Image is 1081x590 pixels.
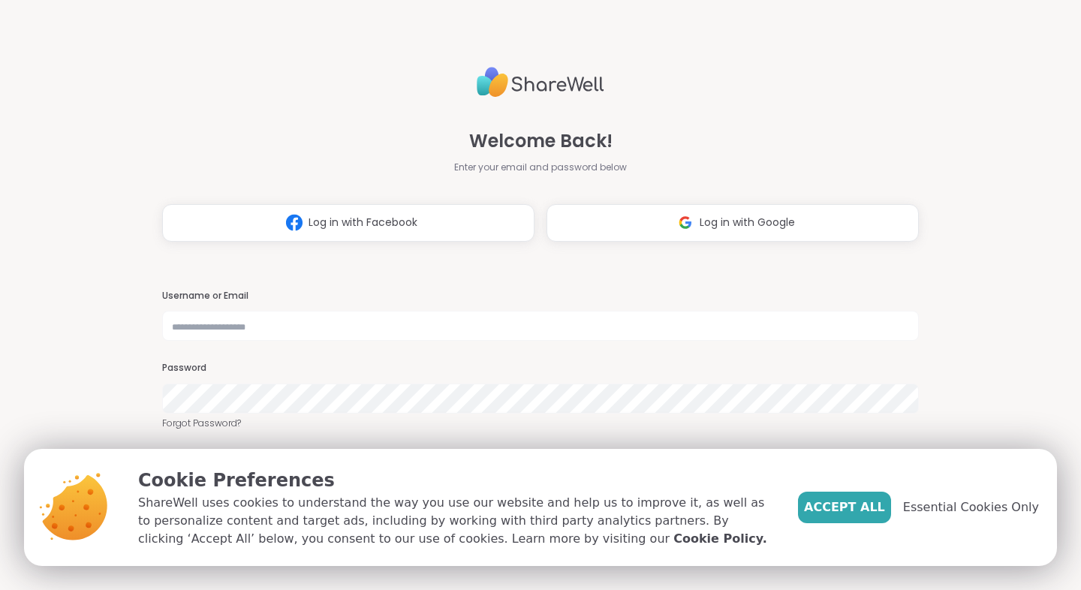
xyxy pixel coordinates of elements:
img: ShareWell Logo [477,61,604,104]
span: Enter your email and password below [454,161,627,174]
span: Accept All [804,498,885,516]
button: Log in with Facebook [162,204,534,242]
h3: Username or Email [162,290,919,303]
a: Cookie Policy. [673,530,766,548]
img: ShareWell Logomark [280,209,309,236]
button: Accept All [798,492,891,523]
a: Forgot Password? [162,417,919,430]
button: Log in with Google [547,204,919,242]
p: Cookie Preferences [138,467,774,494]
span: Essential Cookies Only [903,498,1039,516]
h3: Password [162,362,919,375]
span: Welcome Back! [469,128,613,155]
span: Log in with Google [700,215,795,230]
span: Log in with Facebook [309,215,417,230]
img: ShareWell Logomark [671,209,700,236]
p: ShareWell uses cookies to understand the way you use our website and help us to improve it, as we... [138,494,774,548]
